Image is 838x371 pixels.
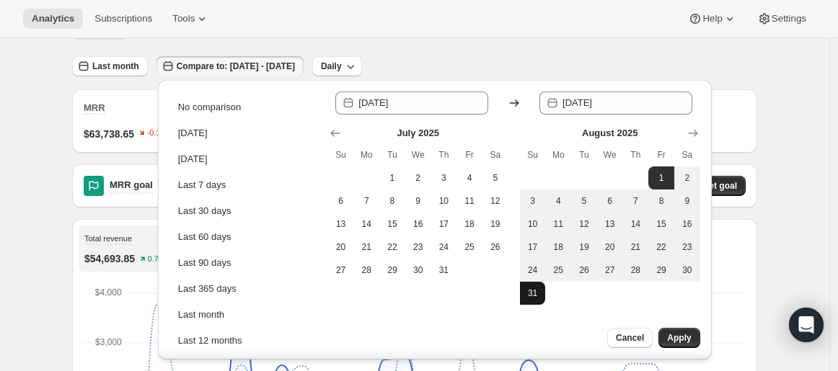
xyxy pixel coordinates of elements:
[385,172,400,184] span: 1
[178,334,242,348] div: Last 12 months
[328,236,354,259] button: Sunday July 20 2025
[148,255,170,264] text: 0.79%
[437,149,451,161] span: Th
[520,282,546,305] button: Sunday August 31 2025
[437,264,451,276] span: 31
[379,166,405,189] button: Tuesday July 1 2025
[623,236,649,259] button: Thursday August 21 2025
[379,213,405,236] button: Tuesday July 15 2025
[405,213,431,236] button: Wednesday July 16 2025
[526,241,540,253] span: 17
[629,149,643,161] span: Th
[334,241,348,253] span: 20
[545,236,571,259] button: Monday August 18 2025
[174,277,318,300] button: Last 365 days
[174,303,318,326] button: Last month
[164,9,218,29] button: Tools
[457,166,482,189] button: Friday July 4 2025
[482,143,508,166] th: Saturday
[411,218,425,230] span: 16
[92,61,139,72] span: Last month
[597,259,623,282] button: Wednesday August 27 2025
[482,166,508,189] button: Saturday July 5 2025
[379,236,405,259] button: Tuesday July 22 2025
[629,264,643,276] span: 28
[353,236,379,259] button: Monday July 21 2025
[178,282,237,296] div: Last 365 days
[95,337,122,347] text: $3,000
[488,195,503,207] span: 12
[603,241,617,253] span: 20
[462,218,477,230] span: 18
[174,174,318,197] button: Last 7 days
[702,13,722,24] span: Help
[325,123,345,143] button: Show previous month, June 2025
[551,264,565,276] span: 25
[86,9,161,29] button: Subscriptions
[623,189,649,213] button: Thursday August 7 2025
[520,143,546,166] th: Sunday
[411,195,425,207] span: 9
[462,241,477,253] span: 25
[648,236,674,259] button: Friday August 22 2025
[629,195,643,207] span: 7
[110,179,153,190] span: MRR goal
[174,148,318,171] button: [DATE]
[648,213,674,236] button: Friday August 15 2025
[379,189,405,213] button: Tuesday July 8 2025
[679,9,745,29] button: Help
[772,13,806,24] span: Settings
[405,236,431,259] button: Wednesday July 23 2025
[23,9,83,29] button: Analytics
[526,287,540,299] span: 31
[359,149,374,161] span: Mo
[488,241,503,253] span: 26
[520,259,546,282] button: Sunday August 24 2025
[174,251,318,274] button: Last 90 days
[172,13,195,24] span: Tools
[334,195,348,207] span: 6
[667,332,691,344] span: Apply
[749,9,815,29] button: Settings
[84,251,135,266] p: $54,693.85
[32,13,74,24] span: Analytics
[654,264,669,276] span: 29
[462,149,477,161] span: Fr
[526,218,540,230] span: 10
[94,13,152,24] span: Subscriptions
[379,259,405,282] button: Tuesday July 29 2025
[683,123,703,143] button: Show next month, September 2025
[411,149,425,161] span: We
[674,259,700,282] button: Saturday August 30 2025
[437,241,451,253] span: 24
[437,218,451,230] span: 17
[571,213,597,236] button: Tuesday August 12 2025
[654,195,669,207] span: 8
[577,149,591,161] span: Tu
[654,149,669,161] span: Fr
[680,149,694,161] span: Sa
[178,152,208,166] div: [DATE]
[545,143,571,166] th: Monday
[674,166,700,189] button: Saturday August 2 2025
[488,172,503,184] span: 5
[457,236,482,259] button: Friday July 25 2025
[545,189,571,213] button: Monday August 4 2025
[603,149,617,161] span: We
[623,143,649,166] th: Thursday
[359,195,374,207] span: 7
[520,213,546,236] button: Sunday August 10 2025
[680,218,694,230] span: 16
[328,143,354,166] th: Sunday
[680,241,694,253] span: 23
[178,308,224,322] div: Last month
[597,213,623,236] button: Wednesday August 13 2025
[178,126,208,140] div: [DATE]
[674,189,700,213] button: Saturday August 9 2025
[156,56,304,76] button: Compare to: [DATE] - [DATE]
[603,264,617,276] span: 27
[431,166,457,189] button: Thursday July 3 2025
[571,236,597,259] button: Tuesday August 19 2025
[577,195,591,207] span: 5
[312,56,362,76] button: Daily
